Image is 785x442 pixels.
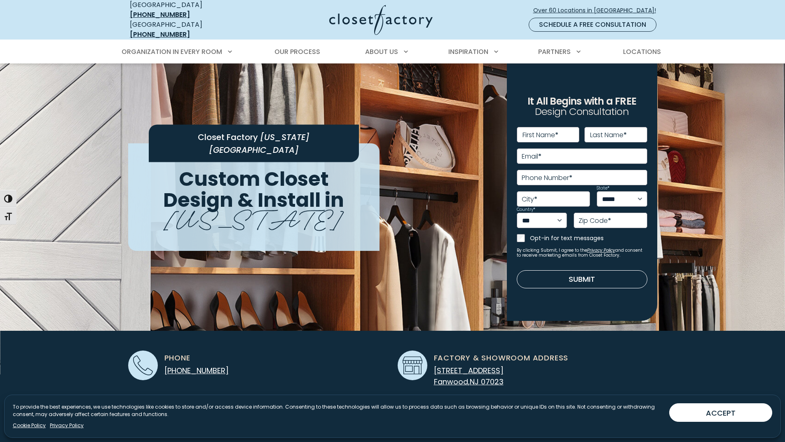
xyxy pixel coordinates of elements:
[533,3,663,18] a: Over 60 Locations in [GEOGRAPHIC_DATA]!
[198,131,258,143] span: Closet Factory
[130,30,190,39] a: [PHONE_NUMBER]
[329,5,433,35] img: Closet Factory Logo
[517,208,535,212] label: Country
[116,40,670,63] nav: Primary Menu
[579,217,611,224] label: Zip Code
[434,365,504,387] a: [STREET_ADDRESS] Fanwood,NJ 07023
[517,248,647,258] small: By clicking Submit, I agree to the and consent to receive marketing emails from Closet Factory.
[522,153,541,160] label: Email
[434,352,569,363] span: Factory & Showroom Address
[481,377,504,387] span: 07023
[529,18,656,32] a: Schedule a Free Consultation
[470,377,479,387] span: NJ
[523,132,558,138] label: First Name
[274,47,320,56] span: Our Process
[522,175,572,181] label: Phone Number
[13,422,46,429] a: Cookie Policy
[522,196,537,203] label: City
[538,47,571,56] span: Partners
[587,247,615,253] a: Privacy Policy
[533,6,663,15] span: Over 60 Locations in [GEOGRAPHIC_DATA]!
[50,422,84,429] a: Privacy Policy
[530,234,647,242] label: Opt-in for text messages
[669,403,772,422] button: ACCEPT
[535,105,629,119] span: Design Consultation
[209,131,310,156] span: [US_STATE][GEOGRAPHIC_DATA]
[448,47,488,56] span: Inspiration
[13,403,663,418] p: To provide the best experiences, we use technologies like cookies to store and/or access device i...
[122,47,222,56] span: Organization in Every Room
[365,47,398,56] span: About Us
[164,198,343,236] span: [US_STATE]
[130,20,249,40] div: [GEOGRAPHIC_DATA]
[163,165,344,214] span: Custom Closet Design & Install in
[434,365,504,376] span: [STREET_ADDRESS]
[623,47,661,56] span: Locations
[434,377,468,387] span: Fanwood
[597,186,609,190] label: State
[527,94,636,108] span: It All Begins with a FREE
[164,352,190,363] span: Phone
[517,270,647,288] button: Submit
[590,132,627,138] label: Last Name
[130,10,190,19] a: [PHONE_NUMBER]
[164,365,229,376] a: [PHONE_NUMBER]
